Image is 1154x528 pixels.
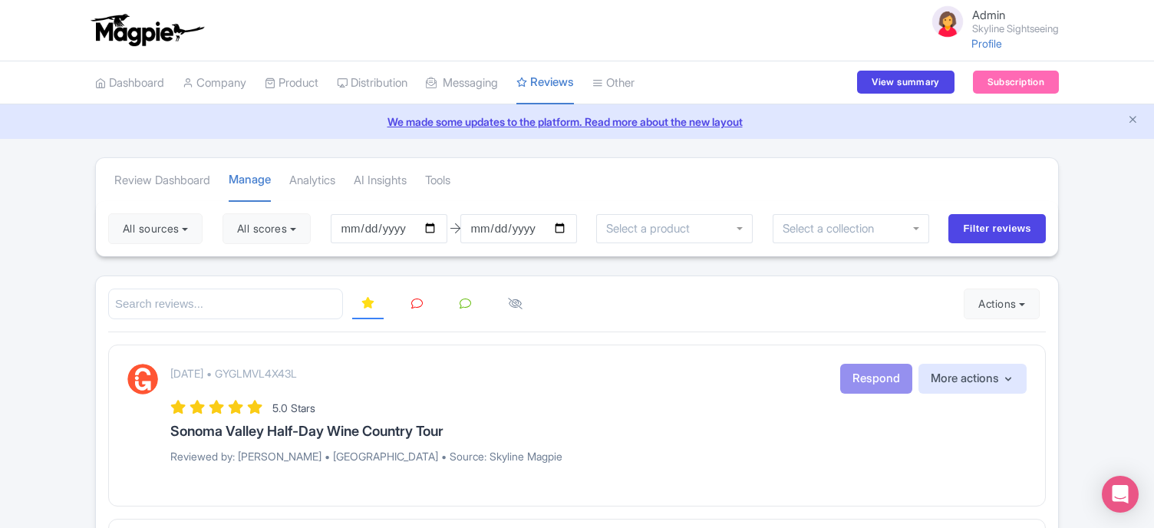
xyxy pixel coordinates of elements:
small: Skyline Sightseeing [972,24,1059,34]
div: Open Intercom Messenger [1102,476,1139,513]
a: Product [265,62,318,104]
a: Company [183,62,246,104]
button: All scores [223,213,311,244]
span: 5.0 Stars [272,401,315,414]
button: Actions [964,289,1040,319]
a: We made some updates to the platform. Read more about the new layout [9,114,1145,130]
a: Dashboard [95,62,164,104]
img: logo-ab69f6fb50320c5b225c76a69d11143b.png [87,13,206,47]
img: GetYourGuide Logo [127,364,158,394]
p: Reviewed by: [PERSON_NAME] • [GEOGRAPHIC_DATA] • Source: Skyline Magpie [170,448,1027,464]
button: More actions [918,364,1027,394]
a: Distribution [337,62,407,104]
p: [DATE] • GYGLMVL4X43L [170,365,297,381]
a: Profile [971,37,1002,50]
a: View summary [857,71,954,94]
a: Review Dashboard [114,160,210,202]
input: Filter reviews [948,214,1046,243]
button: All sources [108,213,203,244]
a: Admin Skyline Sightseeing [920,3,1059,40]
a: Analytics [289,160,335,202]
span: Admin [972,8,1005,22]
button: Respond [840,364,912,394]
a: Tools [425,160,450,202]
a: Reviews [516,61,574,105]
a: Subscription [973,71,1059,94]
button: Close announcement [1127,112,1139,130]
h3: Sonoma Valley Half-Day Wine Country Tour [170,424,1027,439]
a: Other [592,62,635,104]
a: AI Insights [354,160,407,202]
a: Messaging [426,62,498,104]
img: avatar_key_member-9c1dde93af8b07d7383eb8b5fb890c87.png [929,3,966,40]
input: Search reviews... [108,289,343,320]
a: Manage [229,159,271,203]
input: Select a collection [783,222,885,236]
input: Select a product [606,222,698,236]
